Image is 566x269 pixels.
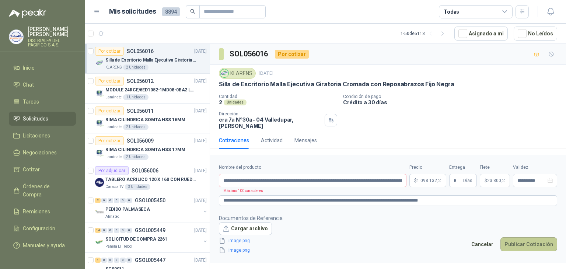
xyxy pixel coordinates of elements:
[120,198,126,203] div: 0
[401,28,448,39] div: 1 - 50 de 5113
[219,80,454,88] p: Silla de Escritorio Malla Ejecutiva Giratoria Cromada con Reposabrazos Fijo Negra
[135,228,165,233] p: GSOL005449
[105,154,122,160] p: Laminate
[259,70,273,77] p: [DATE]
[23,149,57,157] span: Negociaciones
[23,207,50,216] span: Remisiones
[95,106,124,115] div: Por cotizar
[23,165,40,174] span: Cotizar
[261,136,283,144] div: Actividad
[9,205,76,219] a: Remisiones
[105,116,185,123] p: RIMA CILINDRICA SOMTA HSS 16MM
[109,6,156,17] h1: Mis solicitudes
[101,258,107,263] div: 0
[162,7,180,16] span: 8894
[194,197,207,204] p: [DATE]
[9,179,76,202] a: Órdenes de Compra
[127,78,154,84] p: SOL056012
[219,99,222,105] p: 2
[105,146,185,153] p: RIMA CILINDRICA SOMTA HSS 17MM
[9,61,76,75] a: Inicio
[105,64,122,70] p: KLARENS
[95,208,104,217] img: Company Logo
[343,94,563,99] p: Condición de pago
[9,95,76,109] a: Tareas
[105,244,132,249] p: Panela El Trébol
[101,198,107,203] div: 0
[108,228,113,233] div: 0
[9,221,76,235] a: Configuración
[9,129,76,143] a: Licitaciones
[105,214,119,220] p: Almatec
[95,226,208,249] a: 14 0 0 0 0 0 GSOL005449[DATE] Company LogoSOLICITUD DE COMPRA 2261Panela El Trébol
[275,50,309,59] div: Por cotizar
[28,27,76,37] p: [PERSON_NAME] [PERSON_NAME]
[85,133,210,163] a: Por cotizarSOL056009[DATE] Company LogoRIMA CILINDRICA SOMTA HSS 17MMLaminate2 Unidades
[454,27,508,41] button: Asignado a mi
[485,178,487,183] span: $
[23,64,35,72] span: Inicio
[226,237,274,244] a: image.png
[114,258,119,263] div: 0
[123,154,149,160] div: 2 Unidades
[9,146,76,160] a: Negociaciones
[9,9,46,18] img: Logo peakr
[105,57,197,64] p: Silla de Escritorio Malla Ejecutiva Giratoria Cromada con Reposabrazos Fijo Negra
[444,8,459,16] div: Todas
[219,214,283,222] p: Documentos de Referencia
[219,187,263,194] p: Máximo 100 caracteres
[114,228,119,233] div: 0
[95,166,129,175] div: Por adjudicar
[126,258,132,263] div: 0
[95,118,104,127] img: Company Logo
[105,124,122,130] p: Laminate
[487,178,506,183] span: 23.800
[101,228,107,233] div: 0
[95,88,104,97] img: Company Logo
[105,87,197,94] p: MODULE 24RCE/6ED1052-1MD08-0BA2 LOGO
[194,48,207,55] p: [DATE]
[85,104,210,133] a: Por cotizarSOL056011[DATE] Company LogoRIMA CILINDRICA SOMTA HSS 16MMLaminate2 Unidades
[9,30,23,44] img: Company Logo
[126,228,132,233] div: 0
[219,116,322,129] p: cra 7a N°30a- 04 Valledupar , [PERSON_NAME]
[409,164,446,171] label: Precio
[95,258,101,263] div: 1
[219,111,322,116] p: Dirección
[194,137,207,144] p: [DATE]
[194,167,207,174] p: [DATE]
[114,198,119,203] div: 0
[23,115,48,123] span: Solicitudes
[85,44,210,74] a: Por cotizarSOL056016[DATE] Company LogoSilla de Escritorio Malla Ejecutiva Giratoria Cromada con ...
[123,64,149,70] div: 2 Unidades
[194,108,207,115] p: [DATE]
[132,168,158,173] p: SOL056006
[463,174,472,187] span: Días
[9,163,76,177] a: Cotizar
[219,68,256,79] div: KLARENS
[120,228,126,233] div: 0
[343,99,563,105] p: Crédito a 30 días
[219,136,249,144] div: Cotizaciones
[480,174,510,187] p: $ 23.800,00
[219,164,406,171] label: Nombre del producto
[95,196,208,220] a: 2 0 0 0 0 0 GSOL005450[DATE] Company LogoPEDIDO PALMASECAAlmatec
[23,98,39,106] span: Tareas
[95,77,124,85] div: Por cotizar
[120,258,126,263] div: 0
[23,241,65,249] span: Manuales y ayuda
[220,69,228,77] img: Company Logo
[108,258,113,263] div: 0
[95,238,104,247] img: Company Logo
[95,178,104,187] img: Company Logo
[23,182,69,199] span: Órdenes de Compra
[127,138,154,143] p: SOL056009
[417,178,441,183] span: 1.098.132
[480,164,510,171] label: Flete
[95,198,101,203] div: 2
[95,136,124,145] div: Por cotizar
[437,179,441,183] span: ,00
[95,59,104,67] img: Company Logo
[194,227,207,234] p: [DATE]
[108,198,113,203] div: 0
